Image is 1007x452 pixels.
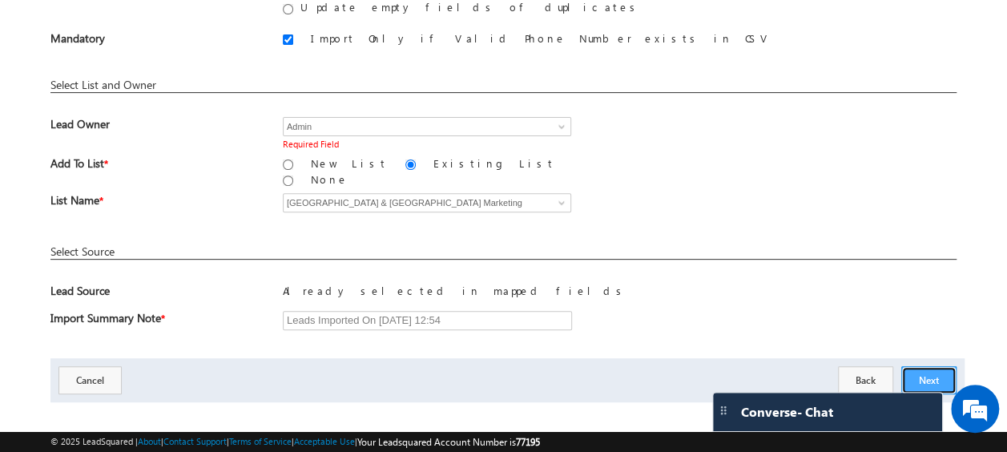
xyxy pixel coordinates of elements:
label: Import Only if Valid Phone Number exists in CSV [306,31,771,45]
span: Your Leadsquared Account Number is [357,436,540,448]
div: Select Source [50,244,957,260]
label: None [306,172,353,186]
a: Show All Items [550,195,570,211]
a: Acceptable Use [294,436,355,446]
a: Contact Support [163,436,227,446]
span: Import Summary Note [50,311,260,334]
button: Back [838,366,893,394]
span: Add To List [50,156,260,180]
img: d_60004797649_company_0_60004797649 [27,84,67,105]
img: carter-drag [717,404,730,417]
input: Type to Search [283,193,571,212]
span: Converse - Chat [741,405,833,419]
button: Next [901,366,957,394]
div: Select List and Owner [50,78,957,93]
span: Lead Owner [50,117,260,139]
a: About [138,436,161,446]
div: Minimize live chat window [263,8,301,46]
a: Terms of Service [229,436,292,446]
button: Cancel [58,366,122,394]
span: Mandatory [50,31,260,54]
a: Show All Items [550,119,570,135]
em: Start Chat [218,346,291,368]
span: Required Field [283,139,339,149]
span: © 2025 LeadSquared | | | | | [50,434,540,450]
label: New List [306,156,393,170]
textarea: Type your message and hit 'Enter' [21,148,292,333]
span: 77195 [516,436,540,448]
label: Existing List [429,156,560,170]
div: Already selected in mapped fields [283,284,957,306]
span: List Name [50,193,260,216]
input: Type to Search [283,117,571,136]
span: Lead Source [50,284,260,306]
div: Chat with us now [83,84,269,105]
